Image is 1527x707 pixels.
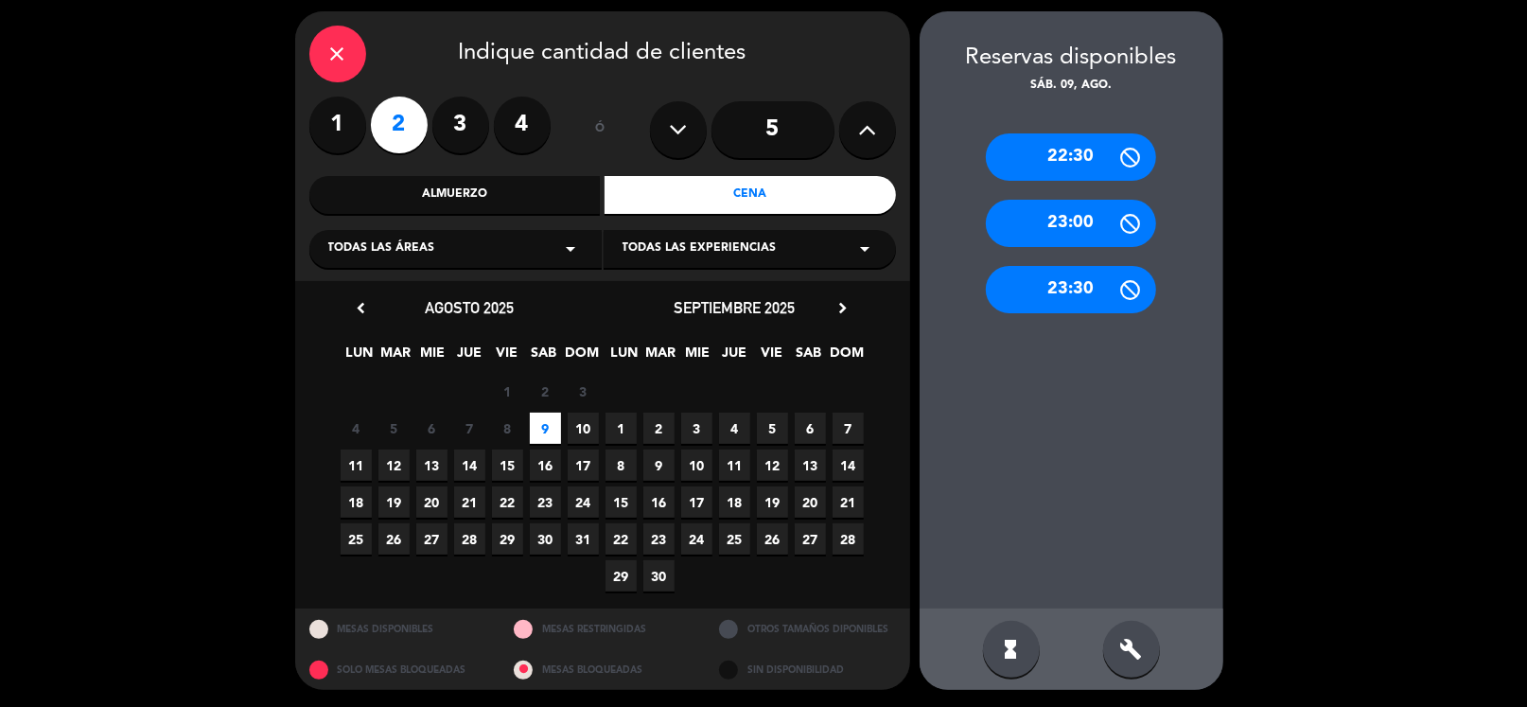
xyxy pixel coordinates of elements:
[606,450,637,481] span: 8
[309,26,896,82] div: Indique cantidad de clientes
[416,486,448,518] span: 20
[492,486,523,518] span: 22
[705,609,910,649] div: OTROS TAMAÑOS DIPONIBLES
[757,450,788,481] span: 12
[833,450,864,481] span: 14
[492,376,523,407] span: 1
[1000,638,1023,661] i: hourglass_full
[568,450,599,481] span: 17
[757,486,788,518] span: 19
[645,342,676,373] span: MAR
[454,342,485,373] span: JUE
[681,523,712,555] span: 24
[719,342,750,373] span: JUE
[757,523,788,555] span: 26
[1120,638,1143,661] i: build
[492,450,523,481] span: 15
[341,523,372,555] span: 25
[920,40,1223,77] div: Reservas disponibles
[675,298,796,317] span: septiembre 2025
[606,523,637,555] span: 22
[378,486,410,518] span: 19
[757,413,788,444] span: 5
[795,413,826,444] span: 6
[494,97,551,153] label: 4
[530,523,561,555] span: 30
[681,413,712,444] span: 3
[371,97,428,153] label: 2
[378,413,410,444] span: 5
[295,649,500,690] div: SOLO MESAS BLOQUEADAS
[454,523,485,555] span: 28
[416,450,448,481] span: 13
[795,523,826,555] span: 27
[719,523,750,555] span: 25
[500,649,705,690] div: MESAS BLOQUEADAS
[795,450,826,481] span: 13
[643,413,675,444] span: 2
[530,450,561,481] span: 16
[705,649,910,690] div: SIN DISPONIBILIDAD
[920,77,1223,96] div: sáb. 09, ago.
[530,413,561,444] span: 9
[500,609,705,649] div: MESAS RESTRINGIDAS
[528,342,559,373] span: SAB
[756,342,787,373] span: VIE
[454,486,485,518] span: 21
[605,176,896,214] div: Cena
[606,413,637,444] span: 1
[568,413,599,444] span: 10
[643,560,675,592] span: 30
[352,298,372,318] i: chevron_left
[719,413,750,444] span: 4
[416,413,448,444] span: 6
[570,97,631,163] div: ó
[560,238,583,260] i: arrow_drop_down
[426,298,515,317] span: agosto 2025
[830,342,861,373] span: DOM
[378,523,410,555] span: 26
[643,486,675,518] span: 16
[341,450,372,481] span: 11
[606,560,637,592] span: 29
[793,342,824,373] span: SAB
[341,413,372,444] span: 4
[309,176,601,214] div: Almuerzo
[492,523,523,555] span: 29
[454,450,485,481] span: 14
[326,43,349,65] i: close
[834,298,853,318] i: chevron_right
[682,342,713,373] span: MIE
[341,486,372,518] span: 18
[643,450,675,481] span: 9
[833,486,864,518] span: 21
[795,486,826,518] span: 20
[568,523,599,555] span: 31
[328,239,435,258] span: Todas las áreas
[986,266,1156,313] div: 23:30
[565,342,596,373] span: DOM
[492,413,523,444] span: 8
[417,342,448,373] span: MIE
[719,450,750,481] span: 11
[309,97,366,153] label: 1
[854,238,877,260] i: arrow_drop_down
[378,450,410,481] span: 12
[623,239,777,258] span: Todas las experiencias
[833,413,864,444] span: 7
[491,342,522,373] span: VIE
[530,376,561,407] span: 2
[608,342,640,373] span: LUN
[643,523,675,555] span: 23
[568,486,599,518] span: 24
[719,486,750,518] span: 18
[568,376,599,407] span: 3
[454,413,485,444] span: 7
[380,342,412,373] span: MAR
[681,486,712,518] span: 17
[530,486,561,518] span: 23
[986,200,1156,247] div: 23:00
[416,523,448,555] span: 27
[681,450,712,481] span: 10
[986,133,1156,181] div: 22:30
